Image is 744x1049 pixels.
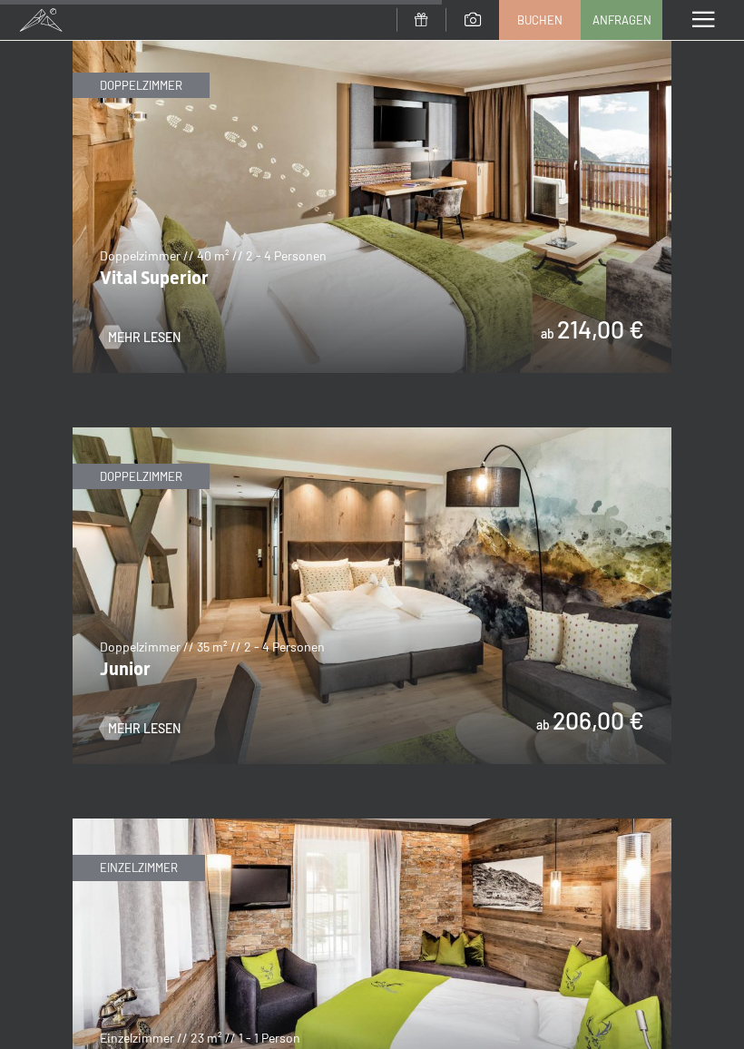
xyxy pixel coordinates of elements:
span: Buchen [517,12,563,28]
a: Mehr Lesen [100,328,181,347]
img: Junior [73,427,671,764]
a: Vital Superior [73,37,671,48]
a: Anfragen [582,1,661,39]
span: Mehr Lesen [108,720,181,738]
a: Buchen [500,1,580,39]
a: Junior [73,428,671,439]
img: Vital Superior [73,36,671,373]
a: Single Alpin [73,819,671,830]
span: Anfragen [592,12,651,28]
span: Mehr Lesen [108,328,181,347]
a: Mehr Lesen [100,720,181,738]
